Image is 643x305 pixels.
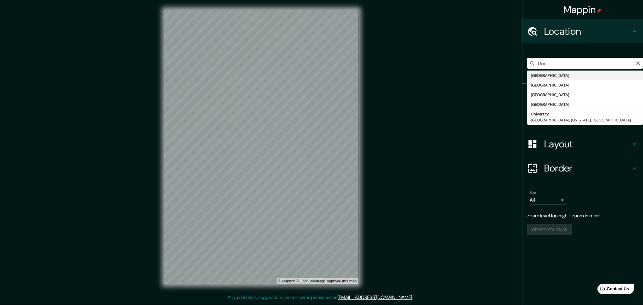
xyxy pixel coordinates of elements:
[522,19,643,43] div: Location
[544,138,631,150] h4: Layout
[327,279,357,283] a: Map feedback
[589,281,636,298] iframe: Help widget launcher
[522,84,643,108] div: Pins
[544,162,631,174] h4: Border
[527,58,643,69] input: Pick your city or area
[414,294,415,301] div: .
[522,156,643,180] div: Border
[522,108,643,132] div: Style
[527,212,638,219] p: Zoom level too high - zoom in more
[413,294,414,301] div: .
[164,10,358,284] canvas: Map
[531,101,639,107] div: [GEOGRAPHIC_DATA]
[296,279,325,283] a: OpenStreetMap
[531,82,639,88] div: [GEOGRAPHIC_DATA]
[338,294,412,300] a: [EMAIL_ADDRESS][DOMAIN_NAME]
[531,111,639,117] div: University
[530,195,566,205] div: A4
[636,60,641,66] button: Clear
[530,190,536,195] label: Size
[531,117,639,123] div: [GEOGRAPHIC_DATA], [US_STATE], [GEOGRAPHIC_DATA]
[228,294,413,301] p: Any problems, suggestions, or concerns please email .
[531,92,639,98] div: [GEOGRAPHIC_DATA]
[544,114,631,126] h4: Style
[279,279,295,283] a: Mapbox
[531,72,639,78] div: [GEOGRAPHIC_DATA]
[522,132,643,156] div: Layout
[564,4,602,16] h4: Mappin
[597,8,602,13] img: pin-icon.png
[544,25,631,37] h4: Location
